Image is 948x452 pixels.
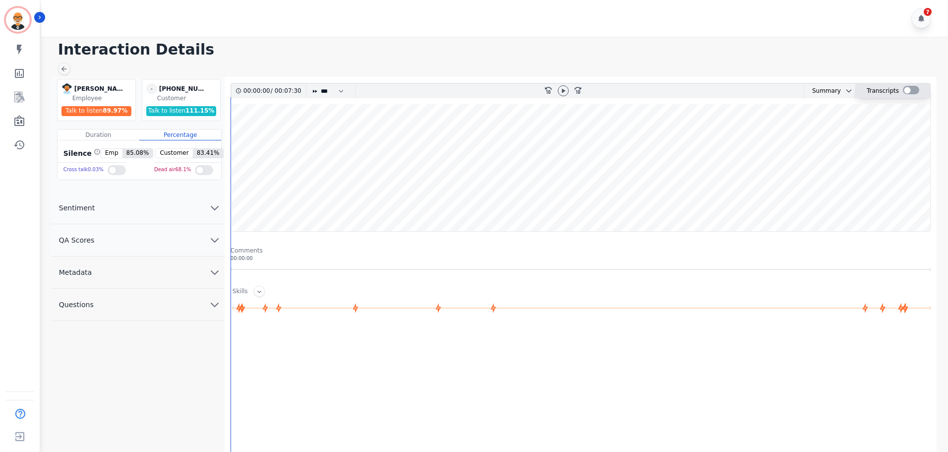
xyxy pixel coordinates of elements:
span: 85.08 % [122,149,153,158]
div: Percentage [139,129,221,140]
div: 00:00:00 [243,84,271,98]
div: 7 [924,8,932,16]
button: chevron down [841,87,853,95]
button: Metadata chevron down [51,257,225,289]
div: Duration [58,129,139,140]
span: Customer [156,149,192,158]
div: Employee [72,94,133,102]
span: 83.41 % [193,149,224,158]
div: Talk to listen [146,106,217,116]
div: Transcripts [867,84,899,98]
div: 00:07:30 [273,84,300,98]
span: QA Scores [51,235,103,245]
button: Questions chevron down [51,289,225,321]
span: Metadata [51,267,100,277]
button: Sentiment chevron down [51,192,225,224]
button: QA Scores chevron down [51,224,225,257]
h1: Interaction Details [58,41,938,59]
svg: chevron down [209,266,221,278]
span: Questions [51,300,102,310]
div: [PHONE_NUMBER] [159,83,209,94]
div: Summary [804,84,841,98]
span: 89.97 % [103,107,127,114]
div: Silence [61,148,101,158]
svg: chevron down [209,299,221,311]
div: Customer [157,94,218,102]
svg: chevron down [209,202,221,214]
div: Dead air 68.1 % [154,163,191,177]
div: Comments [231,247,931,255]
svg: chevron down [209,234,221,246]
img: Bordered avatar [6,8,30,32]
div: Skills [233,287,248,297]
svg: chevron down [845,87,853,95]
div: Talk to listen [61,106,132,116]
span: - [146,83,157,94]
div: 00:00:00 [231,255,931,262]
span: Emp [101,149,122,158]
div: Cross talk 0.03 % [63,163,104,177]
span: 111.15 % [185,107,214,114]
div: / [243,84,304,98]
div: [PERSON_NAME] [74,83,124,94]
span: Sentiment [51,203,103,213]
